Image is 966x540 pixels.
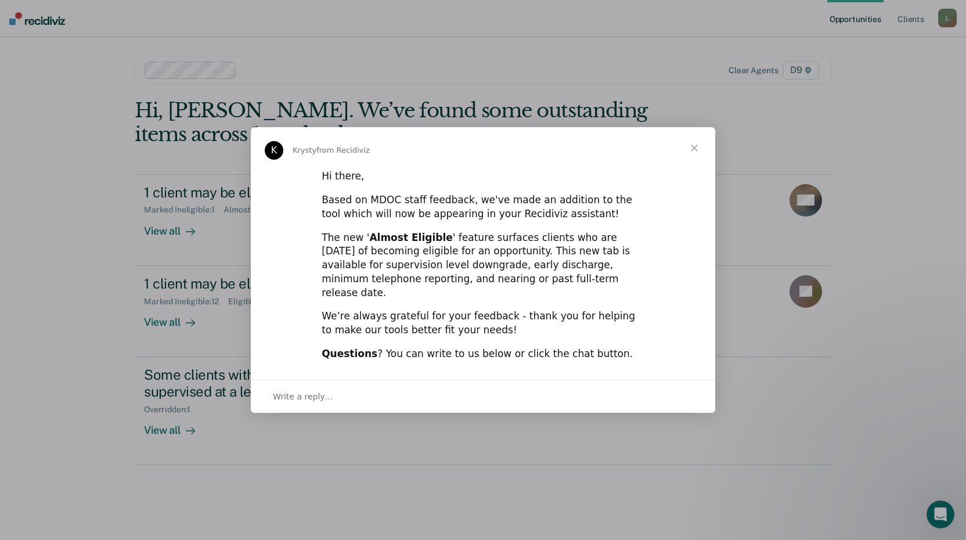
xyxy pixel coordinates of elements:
[322,348,377,359] b: Questions
[673,127,715,169] span: Close
[322,309,644,337] div: We’re always grateful for your feedback - thank you for helping to make our tools better fit your...
[265,141,283,160] div: Profile image for Krysty
[322,231,644,300] div: The new ' ' feature surfaces clients who are [DATE] of becoming eligible for an opportunity. This...
[251,380,715,413] div: Open conversation and reply
[322,347,644,361] div: ? You can write to us below or click the chat button.
[273,389,333,404] span: Write a reply…
[369,232,452,243] b: Almost Eligible
[316,146,370,154] span: from Recidiviz
[293,146,316,154] span: Krysty
[322,193,644,221] div: Based on MDOC staff feedback, we've made an addition to the tool which will now be appearing in y...
[322,170,644,183] div: Hi there,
